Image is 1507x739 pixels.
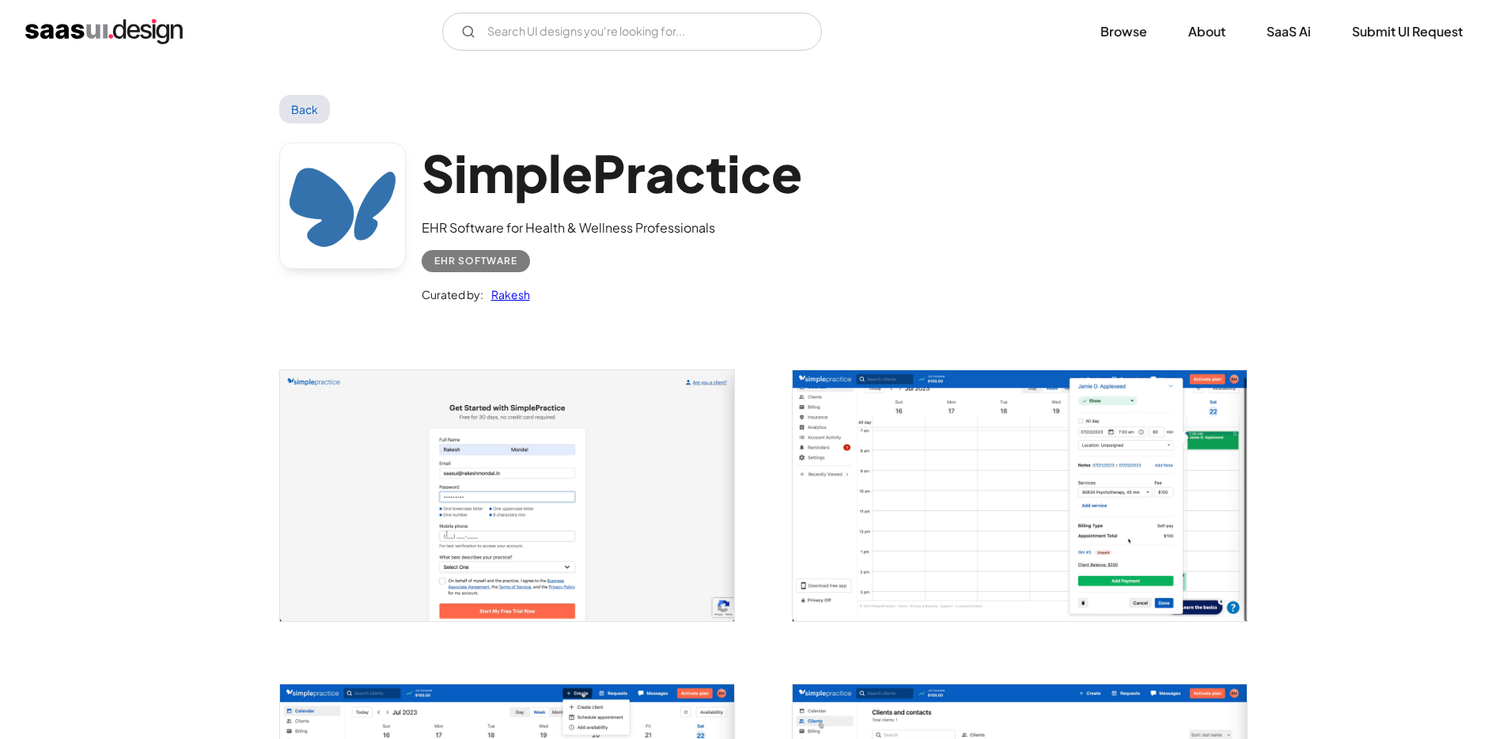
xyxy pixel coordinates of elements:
a: Submit UI Request [1333,14,1482,49]
div: EHR Software for Health & Wellness Professionals [422,218,802,237]
img: 64cf8bb3d3768d39b7372c73_SimplePractice%20-%20EHR%20Software%20for%20Health%20%26%20Wellness%20Pr... [280,370,734,621]
a: Rakesh [483,285,530,304]
form: Email Form [442,13,822,51]
a: Browse [1081,14,1166,49]
a: open lightbox [280,370,734,621]
a: open lightbox [793,370,1247,621]
a: About [1169,14,1244,49]
a: home [25,19,183,44]
a: Back [279,95,331,123]
img: 64cf8bb462f87a603343e167_SimplePractice%20-%20EHR%20Software%20for%20Health%20%26%20Wellness%20Pr... [793,370,1247,621]
a: SaaS Ai [1248,14,1330,49]
h1: SimplePractice [422,142,802,203]
input: Search UI designs you're looking for... [442,13,822,51]
div: EHR Software [434,252,517,271]
div: Curated by: [422,285,483,304]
